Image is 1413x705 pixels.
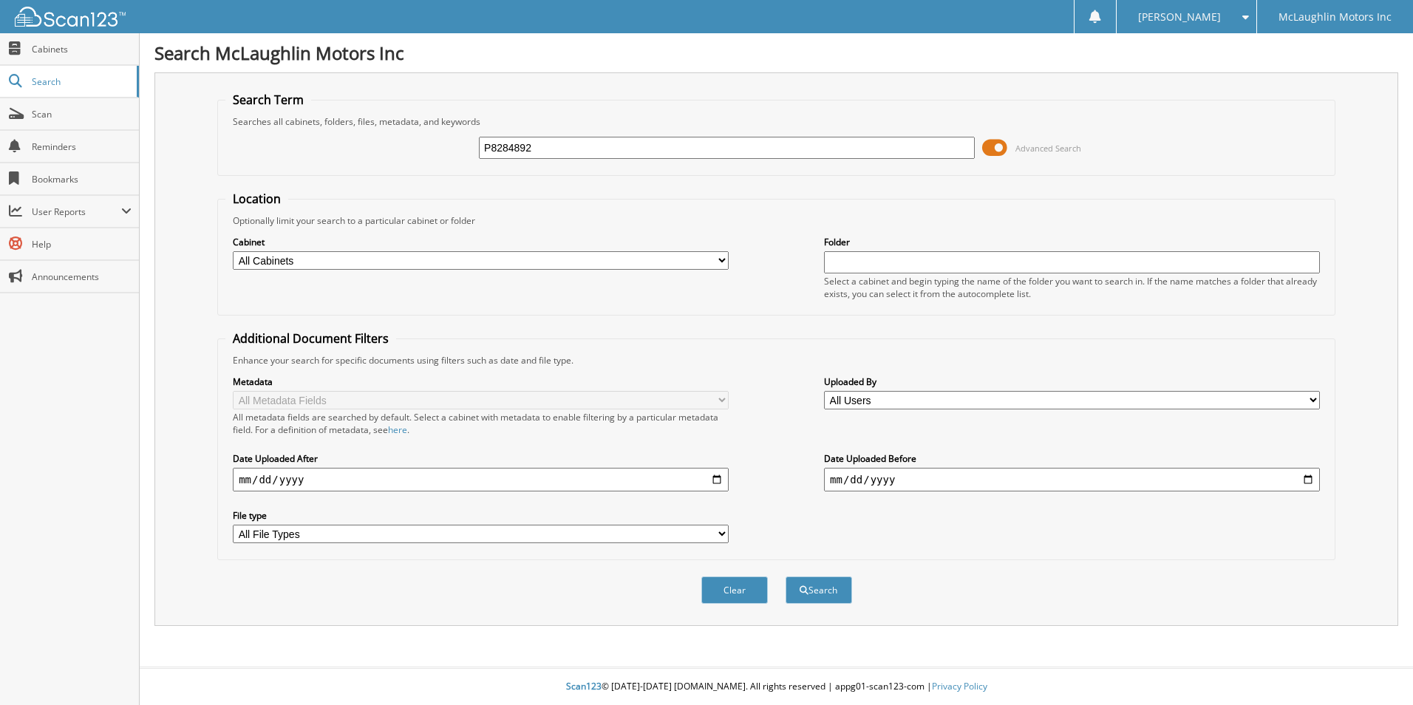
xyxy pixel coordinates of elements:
[32,173,132,185] span: Bookmarks
[233,452,729,465] label: Date Uploaded After
[824,452,1320,465] label: Date Uploaded Before
[32,75,129,88] span: Search
[225,115,1327,128] div: Searches all cabinets, folders, files, metadata, and keywords
[32,205,121,218] span: User Reports
[225,191,288,207] legend: Location
[233,236,729,248] label: Cabinet
[1138,13,1221,21] span: [PERSON_NAME]
[233,468,729,491] input: start
[32,270,132,283] span: Announcements
[233,509,729,522] label: File type
[1339,634,1413,705] iframe: Chat Widget
[233,375,729,388] label: Metadata
[32,238,132,251] span: Help
[225,92,311,108] legend: Search Term
[701,576,768,604] button: Clear
[32,43,132,55] span: Cabinets
[786,576,852,604] button: Search
[32,108,132,120] span: Scan
[824,275,1320,300] div: Select a cabinet and begin typing the name of the folder you want to search in. If the name match...
[1278,13,1392,21] span: McLaughlin Motors Inc
[566,680,602,692] span: Scan123
[140,669,1413,705] div: © [DATE]-[DATE] [DOMAIN_NAME]. All rights reserved | appg01-scan123-com |
[225,354,1327,367] div: Enhance your search for specific documents using filters such as date and file type.
[15,7,126,27] img: scan123-logo-white.svg
[824,375,1320,388] label: Uploaded By
[1015,143,1081,154] span: Advanced Search
[225,214,1327,227] div: Optionally limit your search to a particular cabinet or folder
[824,468,1320,491] input: end
[824,236,1320,248] label: Folder
[32,140,132,153] span: Reminders
[932,680,987,692] a: Privacy Policy
[233,411,729,436] div: All metadata fields are searched by default. Select a cabinet with metadata to enable filtering b...
[154,41,1398,65] h1: Search McLaughlin Motors Inc
[225,330,396,347] legend: Additional Document Filters
[388,423,407,436] a: here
